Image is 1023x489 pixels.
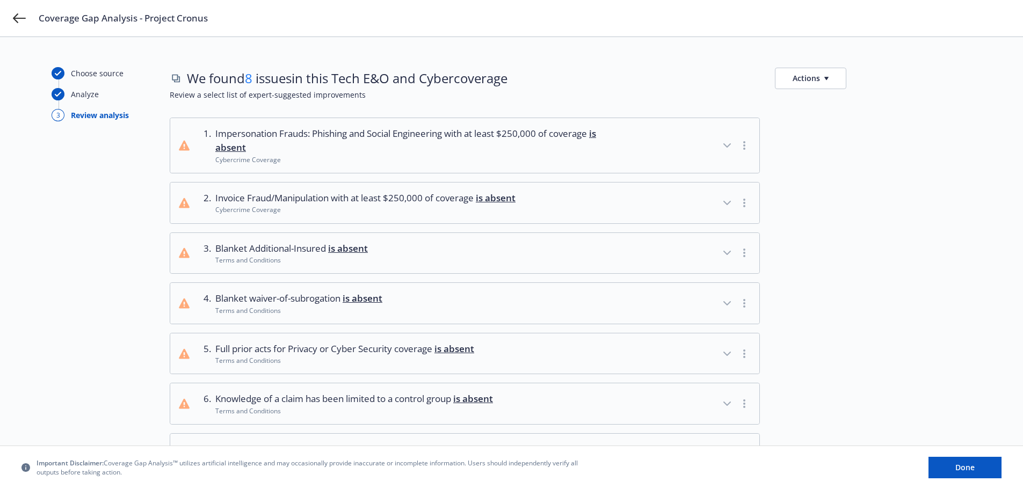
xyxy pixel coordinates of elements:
button: 7.Knowledge on the app has been limited to a control group and has severability is absentTerms an... [170,434,759,475]
div: 1 . [198,127,211,164]
span: Full prior acts for Privacy or Cyber Security coverage [215,342,474,356]
span: Impersonation Frauds: Phishing and Social Engineering with at least $250,000 of coverage [215,127,608,155]
div: Cybercrime Coverage [215,155,608,164]
button: 2.Invoice Fraud/Manipulation with at least $250,000 of coverage is absentCybercrime Coverage [170,183,759,223]
div: Analyze [71,89,99,100]
div: Review analysis [71,110,129,121]
span: is absent [343,292,382,304]
div: 6 . [198,392,211,415]
div: 7 . [198,442,211,466]
button: Done [928,457,1002,478]
span: Review a select list of expert-suggested improvements [170,89,971,100]
span: is absent [434,342,474,355]
span: is absent [453,392,493,405]
span: is absent [328,242,368,254]
button: Actions [775,67,846,89]
div: Choose source [71,68,124,79]
button: 6.Knowledge of a claim has been limited to a control group is absentTerms and Conditions [170,383,759,424]
span: Blanket waiver-of-subrogation [215,291,382,305]
span: We found issues in this Tech E&O and Cyber coverage [187,69,507,87]
div: Terms and Conditions [215,256,368,265]
span: Coverage Gap Analysis™ utilizes artificial intelligence and may occasionally provide inaccurate o... [37,458,584,477]
div: 5 . [198,342,211,366]
span: Important Disclaimer: [37,458,104,468]
span: Done [955,462,975,472]
span: Blanket Additional-Insured [215,242,368,256]
span: Knowledge on the app has been limited to a control group and has severability [215,442,582,456]
span: is absent [476,192,516,204]
span: Invoice Fraud/Manipulation with at least $250,000 of coverage [215,191,516,205]
div: Terms and Conditions [215,406,493,415]
button: 5.Full prior acts for Privacy or Cyber Security coverage is absentTerms and Conditions [170,333,759,374]
div: 3 . [198,242,211,265]
div: 3 [52,109,64,121]
div: 2 . [198,191,211,215]
div: Terms and Conditions [215,306,382,315]
div: 4 . [198,291,211,315]
button: 3.Blanket Additional-Insured is absentTerms and Conditions [170,233,759,274]
div: Cybercrime Coverage [215,205,516,214]
button: 1.Impersonation Frauds: Phishing and Social Engineering with at least $250,000 of coverage is abs... [170,118,759,173]
button: 4.Blanket waiver-of-subrogation is absentTerms and Conditions [170,283,759,324]
div: Terms and Conditions [215,356,474,365]
span: is absent [542,443,582,455]
span: 8 [245,69,252,87]
span: Coverage Gap Analysis - Project Cronus [39,12,208,25]
button: Actions [775,68,846,89]
span: Knowledge of a claim has been limited to a control group [215,392,493,406]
